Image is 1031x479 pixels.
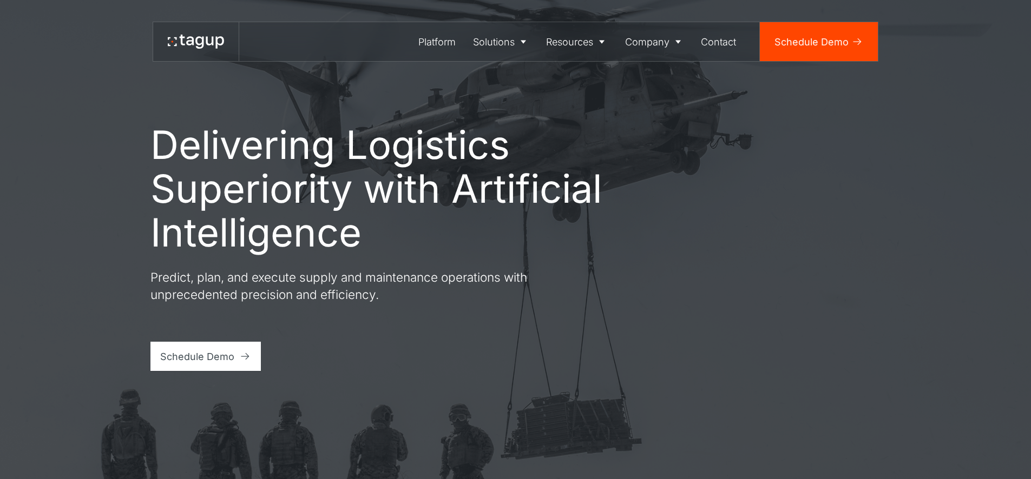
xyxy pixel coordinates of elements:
[625,35,669,49] div: Company
[538,22,617,61] a: Resources
[150,342,261,371] a: Schedule Demo
[464,22,538,61] a: Solutions
[418,35,456,49] div: Platform
[473,35,515,49] div: Solutions
[760,22,878,61] a: Schedule Demo
[616,22,693,61] a: Company
[150,123,605,254] h1: Delivering Logistics Superiority with Artificial Intelligence
[150,269,540,303] p: Predict, plan, and execute supply and maintenance operations with unprecedented precision and eff...
[701,35,736,49] div: Contact
[693,22,745,61] a: Contact
[774,35,849,49] div: Schedule Demo
[410,22,465,61] a: Platform
[546,35,593,49] div: Resources
[160,349,234,364] div: Schedule Demo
